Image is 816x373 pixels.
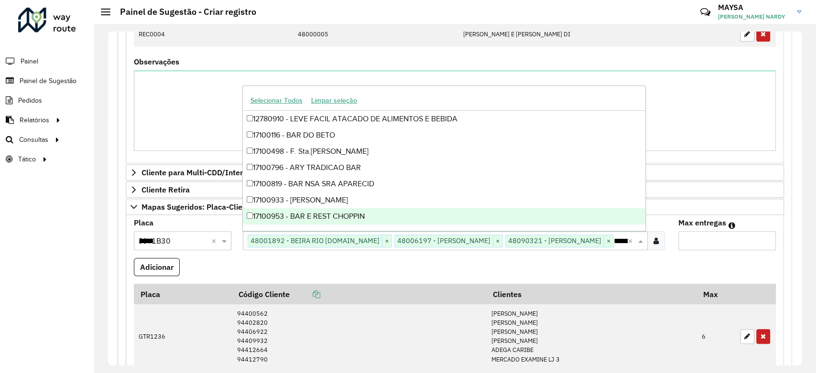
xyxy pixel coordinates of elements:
span: [PERSON_NAME] NARDY [718,12,790,21]
a: Cliente Retira [126,181,784,198]
span: Painel de Sugestão [20,76,76,86]
label: Placa [134,217,153,228]
span: × [493,235,502,247]
td: [PERSON_NAME] E [PERSON_NAME] DI [458,22,662,47]
ng-dropdown-panel: Options list [242,85,646,231]
button: Selecionar Todos [246,93,307,108]
span: Cliente para Multi-CDD/Internalização [141,169,276,176]
span: Mapas Sugeridos: Placa-Cliente [141,203,254,211]
div: 17100933 - [PERSON_NAME] [243,192,645,208]
label: Observações [134,56,179,67]
td: GTR1236 [134,304,232,369]
span: Consultas [19,135,48,145]
span: 48090321 - [PERSON_NAME] [506,235,604,246]
button: Adicionar [134,258,180,276]
td: 94400562 94402820 94406922 94409932 94412664 94412790 [232,304,486,369]
td: REC0004 [134,22,197,47]
td: 48000005 [293,22,458,47]
th: Max [697,284,735,304]
span: Painel [21,56,38,66]
label: Max entregas [678,217,726,228]
a: Cliente para Multi-CDD/Internalização [126,164,784,181]
span: Tático [18,154,36,164]
em: Máximo de clientes que serão colocados na mesma rota com os clientes informados [729,222,735,229]
span: Clear all [211,235,219,246]
a: Copiar [290,289,320,299]
span: Cliente Retira [141,186,190,193]
th: Clientes [487,284,697,304]
h3: MAYSA [718,3,790,12]
td: [PERSON_NAME] [PERSON_NAME] [PERSON_NAME] [PERSON_NAME] ADEGA CARIBE MERCADO EXAMINE LJ 3 [487,304,697,369]
div: 17100953 - BAR E REST CHOPPIN [243,208,645,224]
th: Placa [134,284,232,304]
div: 17100954 - PANIFICADORA MODERNA [243,224,645,241]
div: 17100498 - F. Sta.[PERSON_NAME] [243,143,645,160]
h2: Painel de Sugestão - Criar registro [110,7,256,17]
div: 12780910 - LEVE FACIL ATACADO DE ALIMENTOS E BEBIDA [243,111,645,127]
a: Mapas Sugeridos: Placa-Cliente [126,199,784,215]
span: 48006197 - [PERSON_NAME] [395,235,493,246]
span: Clear all [628,235,636,246]
span: × [604,235,613,247]
div: 17100116 - BAR DO BETO [243,127,645,143]
span: Pedidos [18,96,42,106]
div: 17100796 - ARY TRADICAO BAR [243,160,645,176]
span: × [382,235,392,247]
th: Código Cliente [232,284,486,304]
div: 17100819 - BAR NSA SRA APARECID [243,176,645,192]
span: 48001892 - BEIRA RIO [DOMAIN_NAME] [248,235,382,246]
span: Relatórios [20,115,49,125]
a: Contato Rápido [695,2,716,22]
button: Limpar seleção [307,93,361,108]
td: 6 [697,304,735,369]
